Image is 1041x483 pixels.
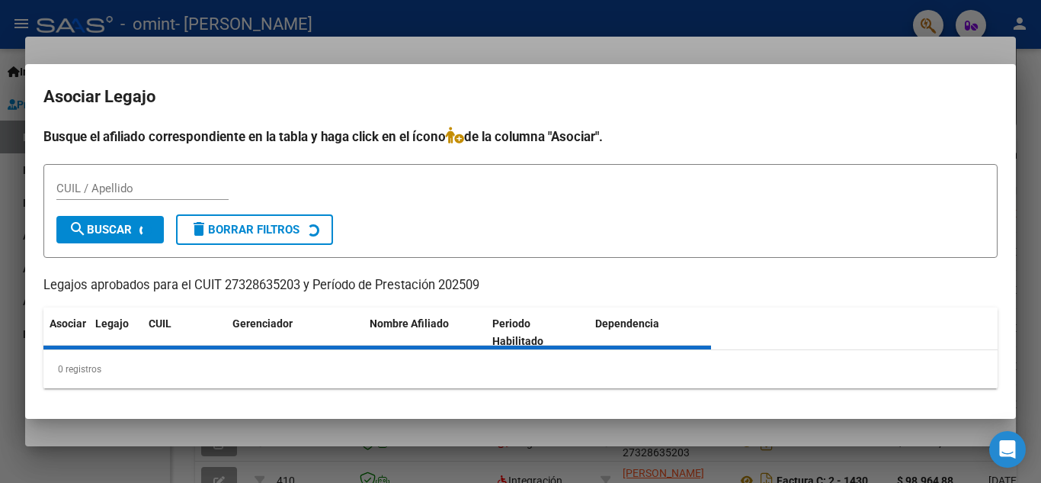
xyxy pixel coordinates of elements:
p: Legajos aprobados para el CUIT 27328635203 y Período de Prestación 202509 [43,276,998,295]
datatable-header-cell: CUIL [143,308,226,358]
datatable-header-cell: Dependencia [589,308,712,358]
h4: Busque el afiliado correspondiente en la tabla y haga click en el ícono de la columna "Asociar". [43,127,998,147]
mat-icon: search [69,220,87,238]
div: 0 registros [43,350,998,388]
span: Nombre Afiliado [370,317,449,330]
button: Buscar [56,216,164,243]
span: Borrar Filtros [190,223,299,237]
span: Periodo Habilitado [492,317,543,347]
span: Asociar [50,317,86,330]
datatable-header-cell: Periodo Habilitado [486,308,589,358]
button: Borrar Filtros [176,214,333,245]
h2: Asociar Legajo [43,82,998,111]
datatable-header-cell: Asociar [43,308,89,358]
datatable-header-cell: Nombre Afiliado [364,308,486,358]
datatable-header-cell: Gerenciador [226,308,364,358]
div: Open Intercom Messenger [989,431,1026,468]
span: Legajo [95,317,129,330]
datatable-header-cell: Legajo [89,308,143,358]
span: Dependencia [595,317,659,330]
mat-icon: delete [190,220,208,238]
span: CUIL [149,317,171,330]
span: Gerenciador [232,317,293,330]
span: Buscar [69,223,132,237]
